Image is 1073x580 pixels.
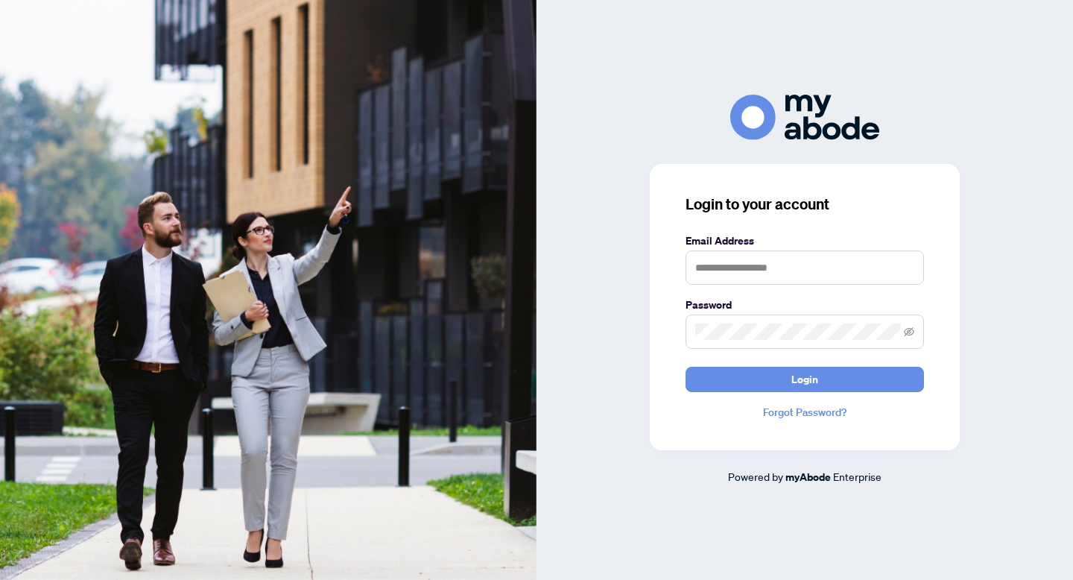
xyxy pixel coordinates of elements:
[785,469,831,485] a: myAbode
[791,368,818,391] span: Login
[833,470,881,483] span: Enterprise
[686,233,924,249] label: Email Address
[730,95,879,140] img: ma-logo
[728,470,783,483] span: Powered by
[686,367,924,392] button: Login
[686,194,924,215] h3: Login to your account
[904,327,914,337] span: eye-invisible
[686,404,924,420] a: Forgot Password?
[686,297,924,313] label: Password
